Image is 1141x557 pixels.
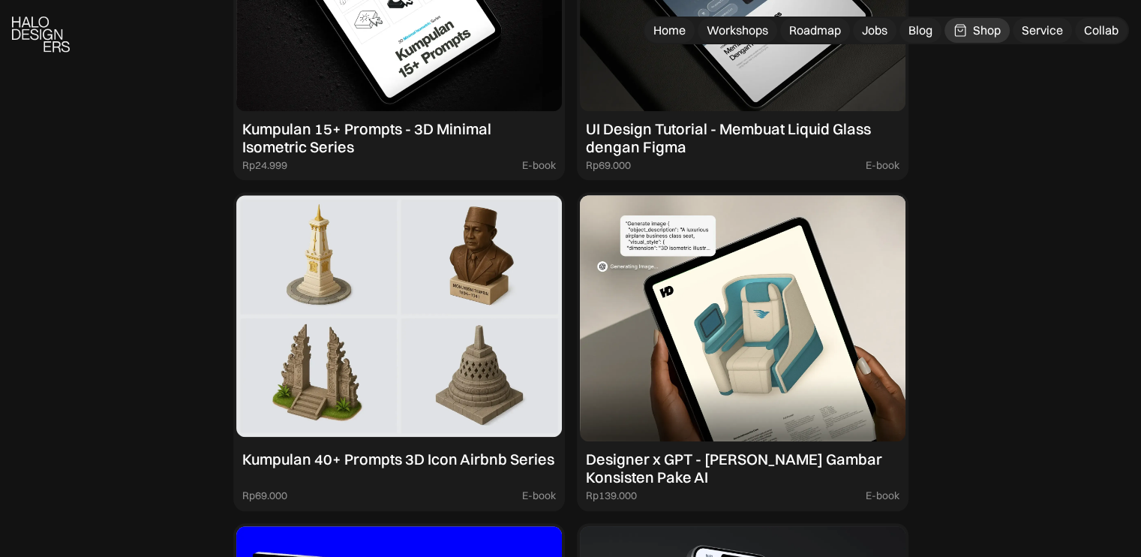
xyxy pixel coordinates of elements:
[862,23,887,38] div: Jobs
[1013,18,1072,43] a: Service
[644,18,695,43] a: Home
[707,23,768,38] div: Workshops
[853,18,896,43] a: Jobs
[233,192,565,511] a: Kumpulan 40+ Prompts 3D Icon Airbnb SeriesRp69.000E-book
[522,159,556,172] div: E-book
[586,450,899,486] div: Designer x GPT - [PERSON_NAME] Gambar Konsisten Pake AI
[586,159,631,172] div: Rp69.000
[944,18,1010,43] a: Shop
[653,23,686,38] div: Home
[1084,23,1118,38] div: Collab
[586,120,899,156] div: UI Design Tutorial - Membuat Liquid Glass dengan Figma
[242,450,554,468] div: Kumpulan 40+ Prompts 3D Icon Airbnb Series
[698,18,777,43] a: Workshops
[586,489,637,502] div: Rp139.000
[577,192,908,511] a: Designer x GPT - [PERSON_NAME] Gambar Konsisten Pake AIRp139.000E-book
[866,489,899,502] div: E-book
[1022,23,1063,38] div: Service
[899,18,941,43] a: Blog
[522,489,556,502] div: E-book
[973,23,1001,38] div: Shop
[242,120,556,156] div: Kumpulan 15+ Prompts - 3D Minimal Isometric Series
[242,159,287,172] div: Rp24.999
[1075,18,1127,43] a: Collab
[866,159,899,172] div: E-book
[908,23,932,38] div: Blog
[242,489,287,502] div: Rp69.000
[789,23,841,38] div: Roadmap
[780,18,850,43] a: Roadmap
